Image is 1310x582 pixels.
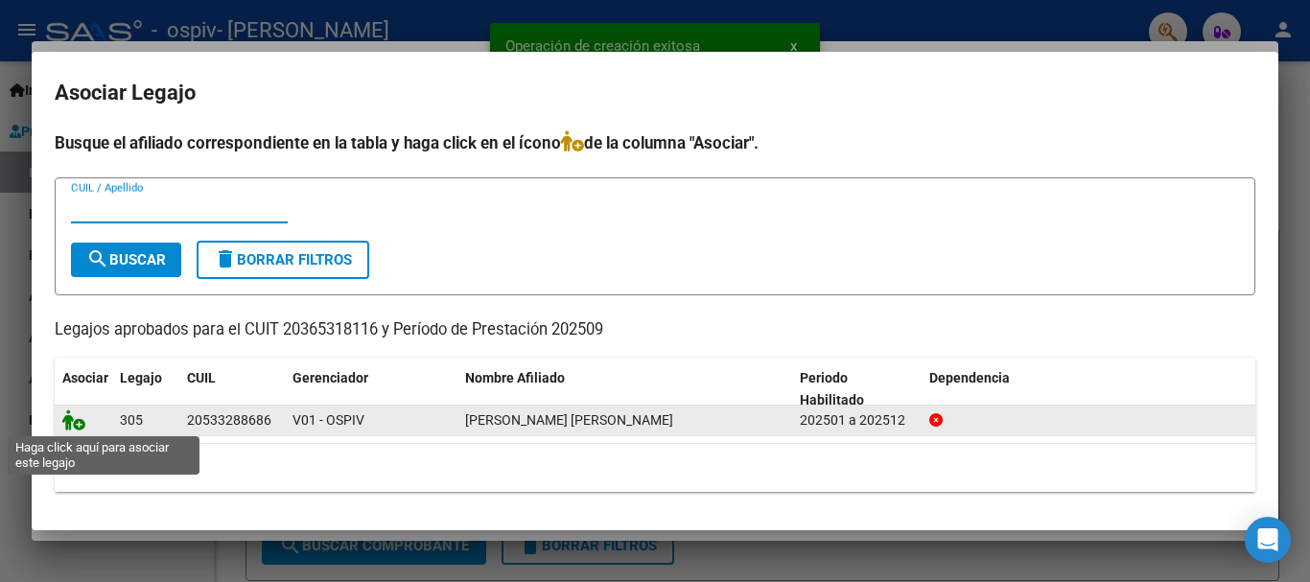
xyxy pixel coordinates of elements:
mat-icon: delete [214,247,237,270]
datatable-header-cell: Dependencia [922,358,1256,421]
button: Buscar [71,243,181,277]
button: Borrar Filtros [197,241,369,279]
span: Periodo Habilitado [800,370,864,407]
mat-icon: search [86,247,109,270]
span: CUIL [187,370,216,385]
h2: Asociar Legajo [55,75,1255,111]
span: NINAJA ROSALES AGUSTIN MARCELO [465,412,673,428]
div: Open Intercom Messenger [1245,517,1291,563]
span: Borrar Filtros [214,251,352,268]
datatable-header-cell: Periodo Habilitado [792,358,922,421]
span: 305 [120,412,143,428]
span: Dependencia [929,370,1010,385]
div: 20533288686 [187,409,271,431]
datatable-header-cell: Gerenciador [285,358,457,421]
span: Buscar [86,251,166,268]
datatable-header-cell: Asociar [55,358,112,421]
div: 1 registros [55,444,1255,492]
datatable-header-cell: Legajo [112,358,179,421]
p: Legajos aprobados para el CUIT 20365318116 y Período de Prestación 202509 [55,318,1255,342]
h4: Busque el afiliado correspondiente en la tabla y haga click en el ícono de la columna "Asociar". [55,130,1255,155]
span: Legajo [120,370,162,385]
datatable-header-cell: CUIL [179,358,285,421]
datatable-header-cell: Nombre Afiliado [457,358,792,421]
div: 202501 a 202512 [800,409,914,431]
span: Gerenciador [292,370,368,385]
span: Asociar [62,370,108,385]
span: V01 - OSPIV [292,412,364,428]
span: Nombre Afiliado [465,370,565,385]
